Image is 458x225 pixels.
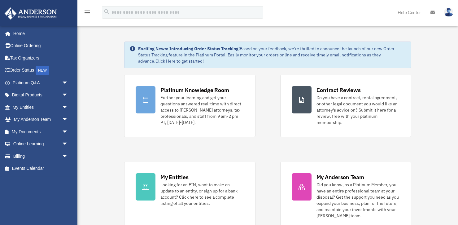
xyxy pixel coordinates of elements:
span: arrow_drop_down [62,150,74,163]
a: My Anderson Teamarrow_drop_down [4,113,77,126]
a: Platinum Knowledge Room Further your learning and get your questions answered real-time with dire... [124,75,255,137]
div: Do you have a contract, rental agreement, or other legal document you would like an attorney's ad... [316,95,400,126]
span: arrow_drop_down [62,126,74,138]
div: Platinum Knowledge Room [160,86,229,94]
span: arrow_drop_down [62,77,74,89]
a: Events Calendar [4,162,77,175]
div: Further your learning and get your questions answered real-time with direct access to [PERSON_NAM... [160,95,244,126]
span: arrow_drop_down [62,138,74,151]
strong: Exciting News: Introducing Order Status Tracking! [138,46,240,51]
a: menu [84,11,91,16]
i: search [103,8,110,15]
i: menu [84,9,91,16]
a: Billingarrow_drop_down [4,150,77,162]
div: Contract Reviews [316,86,361,94]
a: Online Learningarrow_drop_down [4,138,77,150]
div: Did you know, as a Platinum Member, you have an entire professional team at your disposal? Get th... [316,182,400,219]
a: Platinum Q&Aarrow_drop_down [4,77,77,89]
div: My Anderson Team [316,173,364,181]
a: Digital Productsarrow_drop_down [4,89,77,101]
a: Online Ordering [4,40,77,52]
div: Looking for an EIN, want to make an update to an entity, or sign up for a bank account? Click her... [160,182,244,206]
a: Contract Reviews Do you have a contract, rental agreement, or other legal document you would like... [280,75,412,137]
a: Order StatusNEW [4,64,77,77]
div: Based on your feedback, we're thrilled to announce the launch of our new Order Status Tracking fe... [138,46,406,64]
img: Anderson Advisors Platinum Portal [3,7,59,20]
a: Home [4,27,74,40]
img: User Pic [444,8,453,17]
div: NEW [36,66,49,75]
span: arrow_drop_down [62,101,74,114]
span: arrow_drop_down [62,113,74,126]
a: Click Here to get started! [155,58,204,64]
a: My Entitiesarrow_drop_down [4,101,77,113]
a: Tax Organizers [4,52,77,64]
span: arrow_drop_down [62,89,74,102]
a: My Documentsarrow_drop_down [4,126,77,138]
div: My Entities [160,173,188,181]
